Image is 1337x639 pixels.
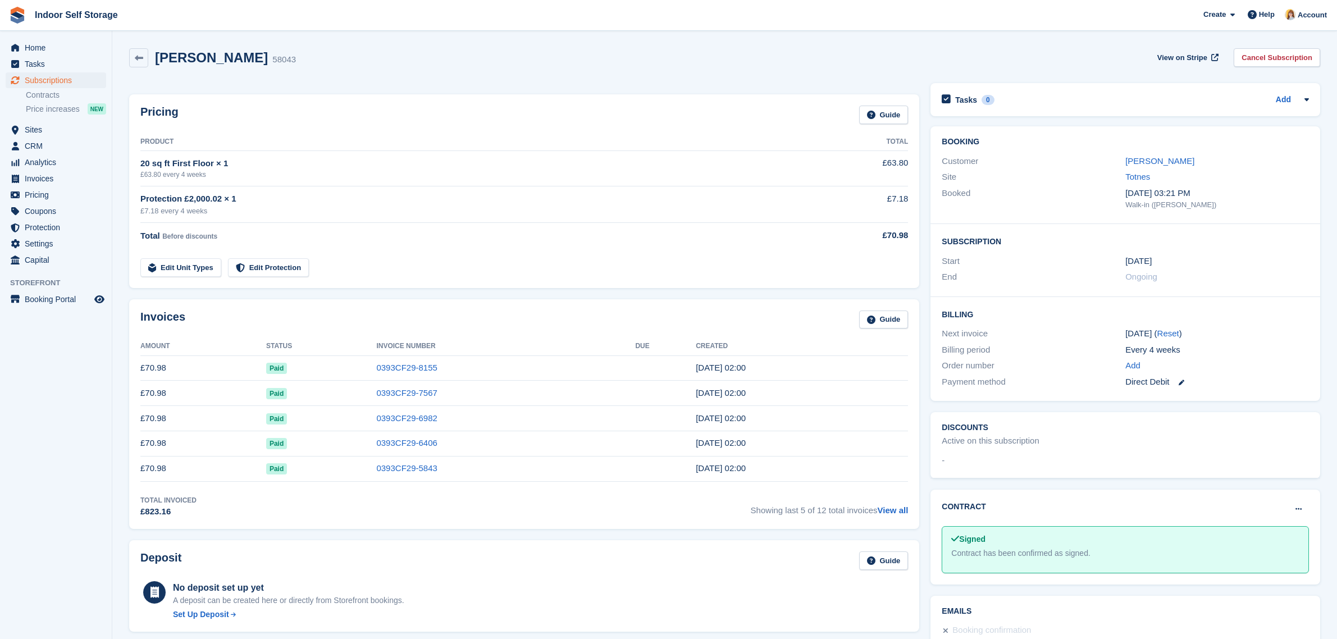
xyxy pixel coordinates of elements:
[6,203,106,219] a: menu
[88,103,106,115] div: NEW
[26,104,80,115] span: Price increases
[952,624,1031,637] div: Booking confirmation
[140,258,221,277] a: Edit Unit Types
[376,413,437,423] a: 0393CF29-6982
[26,90,106,101] a: Contracts
[173,609,404,620] a: Set Up Deposit
[140,311,185,329] h2: Invoices
[140,431,266,456] td: £70.98
[140,193,806,206] div: Protection £2,000.02 × 1
[942,187,1125,211] div: Booked
[1157,328,1179,338] a: Reset
[266,363,287,374] span: Paid
[25,72,92,88] span: Subscriptions
[25,187,92,203] span: Pricing
[942,376,1125,389] div: Payment method
[6,154,106,170] a: menu
[942,271,1125,284] div: End
[6,171,106,186] a: menu
[955,95,977,105] h2: Tasks
[266,438,287,449] span: Paid
[1234,48,1320,67] a: Cancel Subscription
[140,381,266,406] td: £70.98
[140,456,266,481] td: £70.98
[6,236,106,252] a: menu
[6,56,106,72] a: menu
[376,388,437,398] a: 0393CF29-7567
[951,547,1299,559] div: Contract has been confirmed as signed.
[942,423,1309,432] h2: Discounts
[25,236,92,252] span: Settings
[1125,376,1309,389] div: Direct Debit
[25,171,92,186] span: Invoices
[376,438,437,448] a: 0393CF29-6406
[751,495,909,518] span: Showing last 5 of 12 total invoices
[942,607,1309,616] h2: Emails
[878,505,909,515] a: View all
[942,138,1309,147] h2: Booking
[25,122,92,138] span: Sites
[1298,10,1327,21] span: Account
[140,495,197,505] div: Total Invoiced
[806,150,908,186] td: £63.80
[942,327,1125,340] div: Next invoice
[30,6,122,24] a: Indoor Self Storage
[942,359,1125,372] div: Order number
[982,95,994,105] div: 0
[1125,187,1309,200] div: [DATE] 03:21 PM
[26,103,106,115] a: Price increases NEW
[173,581,404,595] div: No deposit set up yet
[1285,9,1296,20] img: Joanne Smith
[6,122,106,138] a: menu
[140,406,266,431] td: £70.98
[1157,52,1207,63] span: View on Stripe
[6,187,106,203] a: menu
[25,220,92,235] span: Protection
[6,72,106,88] a: menu
[376,463,437,473] a: 0393CF29-5843
[25,291,92,307] span: Booking Portal
[942,308,1309,319] h2: Billing
[25,252,92,268] span: Capital
[140,231,160,240] span: Total
[140,133,806,151] th: Product
[942,171,1125,184] div: Site
[942,454,944,467] span: -
[1125,255,1152,268] time: 2024-11-01 01:00:00 UTC
[696,337,908,355] th: Created
[942,435,1039,448] div: Active on this subscription
[942,155,1125,168] div: Customer
[1125,344,1309,357] div: Every 4 weeks
[1125,359,1140,372] a: Add
[93,293,106,306] a: Preview store
[942,501,986,513] h2: Contract
[1125,156,1194,166] a: [PERSON_NAME]
[10,277,112,289] span: Storefront
[25,203,92,219] span: Coupons
[806,186,908,223] td: £7.18
[376,337,635,355] th: Invoice Number
[6,291,106,307] a: menu
[140,106,179,124] h2: Pricing
[859,551,909,570] a: Guide
[1259,9,1275,20] span: Help
[376,363,437,372] a: 0393CF29-8155
[635,337,696,355] th: Due
[25,138,92,154] span: CRM
[859,311,909,329] a: Guide
[859,106,909,124] a: Guide
[6,138,106,154] a: menu
[266,388,287,399] span: Paid
[696,413,746,423] time: 2025-07-11 01:00:59 UTC
[1125,272,1157,281] span: Ongoing
[942,235,1309,247] h2: Subscription
[696,363,746,372] time: 2025-09-05 01:00:31 UTC
[6,40,106,56] a: menu
[696,463,746,473] time: 2025-05-16 01:00:50 UTC
[140,355,266,381] td: £70.98
[266,413,287,425] span: Paid
[1125,199,1309,211] div: Walk-in ([PERSON_NAME])
[1125,327,1309,340] div: [DATE] ( )
[266,463,287,474] span: Paid
[806,133,908,151] th: Total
